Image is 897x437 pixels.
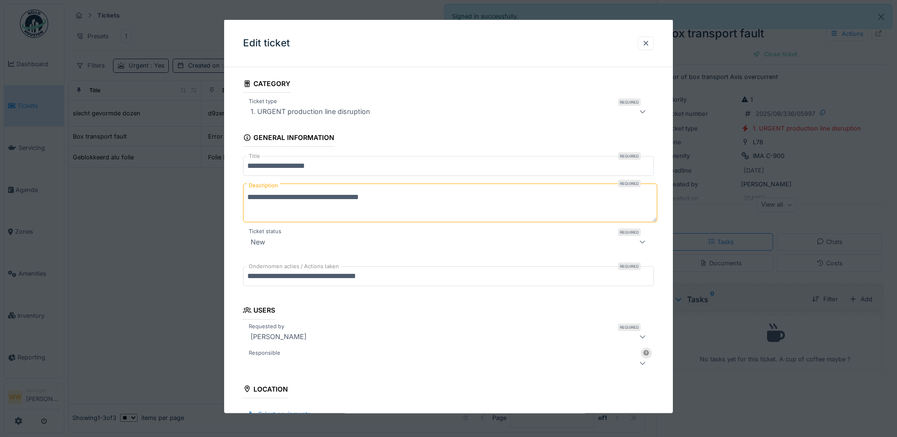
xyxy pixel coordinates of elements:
[247,262,341,271] label: Ondernomen acties / Actions taken
[243,407,314,420] div: Select equipments
[247,331,310,342] div: [PERSON_NAME]
[247,180,280,192] label: Description
[247,106,374,117] div: 1. URGENT production line disruption
[247,152,262,160] label: Title
[618,228,641,236] div: Required
[243,37,290,49] h3: Edit ticket
[247,227,283,236] label: Ticket status
[243,382,288,398] div: Location
[618,98,641,106] div: Required
[243,303,275,319] div: Users
[247,97,279,105] label: Ticket type
[247,322,286,330] label: Requested by
[243,131,334,147] div: General information
[618,152,641,160] div: Required
[243,77,290,93] div: Category
[618,180,641,187] div: Required
[247,349,282,357] label: Responsible
[618,262,641,270] div: Required
[247,236,269,247] div: New
[618,323,641,331] div: Required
